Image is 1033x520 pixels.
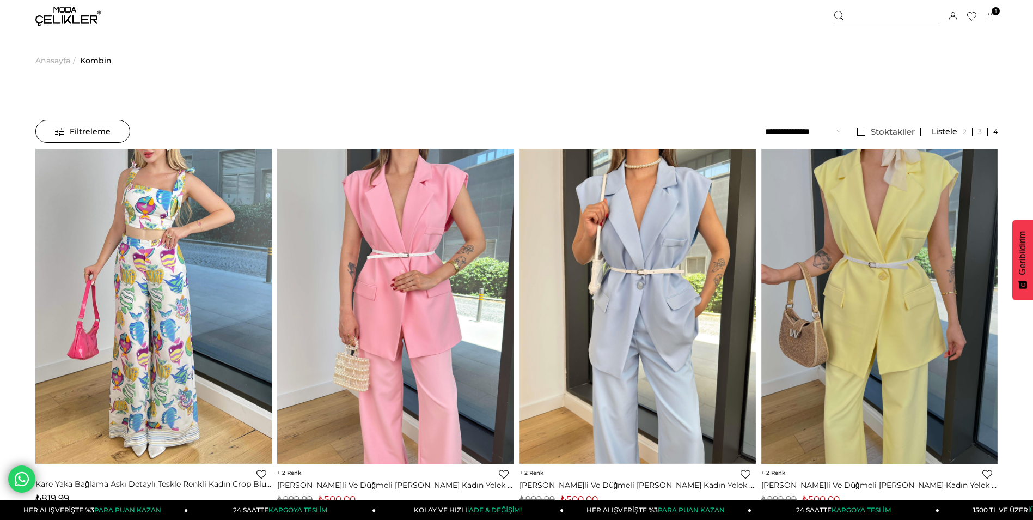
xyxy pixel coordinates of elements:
[467,506,522,514] span: İADE & DEĞİŞİM!
[35,33,78,88] li: >
[761,469,785,476] span: 2
[741,469,750,479] a: Favorilere Ekle
[94,506,161,514] span: PARA PUAN KAZAN
[871,126,915,137] span: Stoktakiler
[277,494,313,505] span: ₺999,99
[277,469,301,476] span: 2
[499,469,509,479] a: Favorilere Ekle
[564,500,751,520] a: HER ALIŞVERİŞTE %3PARA PUAN KAZAN
[751,500,939,520] a: 24 SAATTEKARGOYA TESLİM
[318,494,356,505] span: ₺500,00
[55,120,111,142] span: Filtreleme
[35,148,272,464] img: Kare Yaka Bağlama Askı Detaylı Teskle Renkli Kadın Crop Bluz 25Y530
[982,469,992,479] a: Favorilere Ekle
[658,506,725,514] span: PARA PUAN KAZAN
[35,7,101,26] img: logo
[268,506,327,514] span: KARGOYA TESLİM
[761,138,998,475] img: Beli Kemerli Ve Düğmeli Yorgo Sarı Kadın Yelek 25Y462
[802,494,840,505] span: ₺500,00
[1018,231,1028,275] span: Geribildirim
[35,493,69,504] span: ₺819,99
[277,480,514,490] a: [PERSON_NAME]li Ve Düğmeli [PERSON_NAME] Kadın Yelek 25Y462
[519,494,555,505] span: ₺999,99
[519,469,543,476] span: 2
[1012,220,1033,300] button: Geribildirim - Show survey
[986,13,994,21] a: 1
[519,148,756,464] img: Beli Kemerli Ve Düğmeli Yorgo Mavi Kadın Yelek 25Y462
[188,500,376,520] a: 24 SAATTEKARGOYA TESLİM
[376,500,564,520] a: KOLAY VE HIZLIİADE & DEĞİŞİM!
[256,469,266,479] a: Favorilere Ekle
[852,128,921,136] a: Stoktakiler
[519,480,756,490] a: [PERSON_NAME]li Ve Düğmeli [PERSON_NAME] Kadın Yelek 25Y462
[992,7,1000,15] span: 1
[761,480,998,490] a: [PERSON_NAME]li Ve Düğmeli [PERSON_NAME] Kadın Yelek 25Y462
[80,33,112,88] a: Kombin
[35,33,70,88] a: Anasayfa
[832,506,890,514] span: KARGOYA TESLİM
[560,494,598,505] span: ₺500,00
[761,494,797,505] span: ₺999,99
[35,479,272,489] a: Kare Yaka Bağlama Askı Detaylı Teskle Renkli Kadın Crop Bluz 25Y530
[277,148,514,464] img: Beli Kemerli Ve Düğmeli Yorgo Pembe Kadın Yelek 25Y462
